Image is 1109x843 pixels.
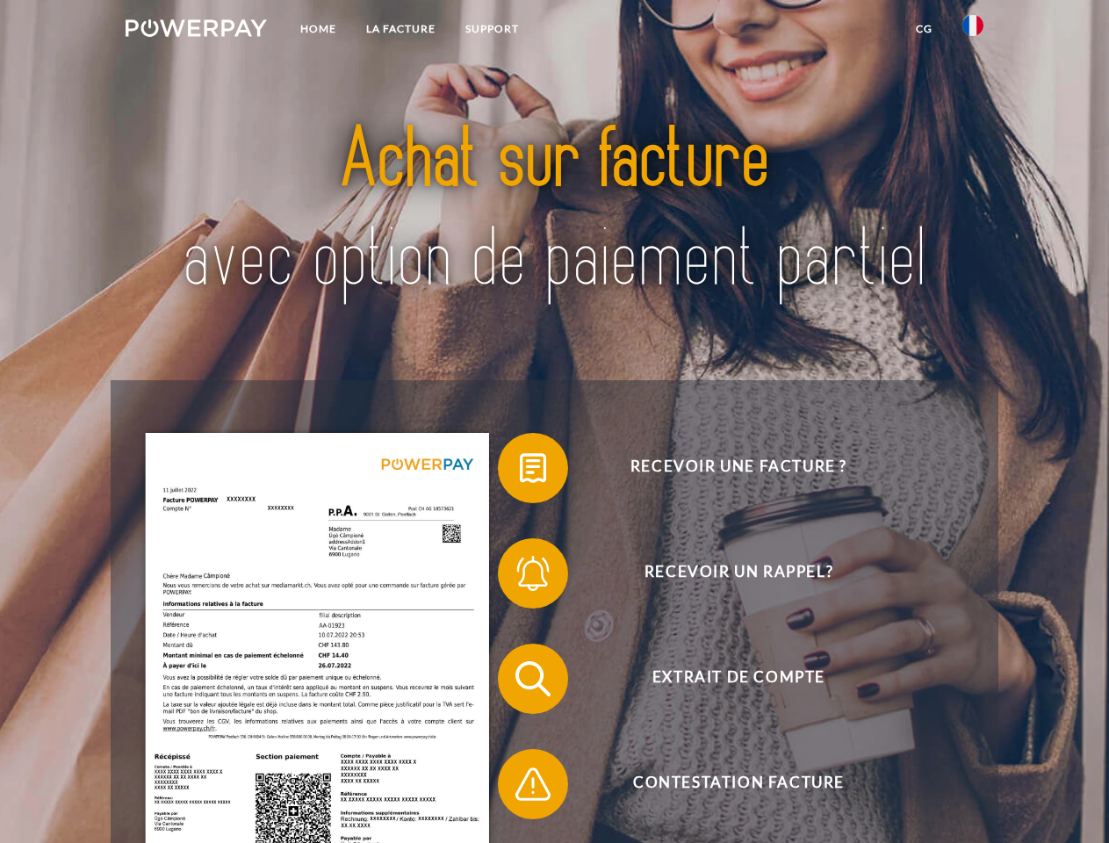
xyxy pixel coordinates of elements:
[962,15,983,36] img: fr
[511,446,555,490] img: qb_bill.svg
[523,644,954,714] span: Extrait de compte
[285,13,351,45] a: Home
[351,13,450,45] a: LA FACTURE
[498,749,954,819] button: Contestation Facture
[450,13,534,45] a: Support
[523,433,954,503] span: Recevoir une facture ?
[523,749,954,819] span: Contestation Facture
[498,433,954,503] button: Recevoir une facture ?
[498,538,954,609] button: Recevoir un rappel?
[498,644,954,714] button: Extrait de compte
[126,19,267,37] img: logo-powerpay-white.svg
[523,538,954,609] span: Recevoir un rappel?
[901,13,947,45] a: CG
[168,84,941,336] img: title-powerpay_fr.svg
[511,657,555,701] img: qb_search.svg
[511,551,555,595] img: qb_bell.svg
[511,762,555,806] img: qb_warning.svg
